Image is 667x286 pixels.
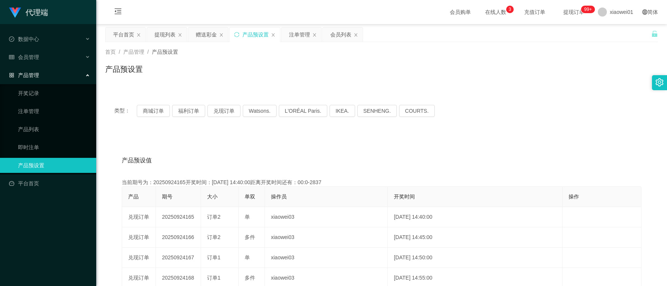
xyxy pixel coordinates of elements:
i: 图标: global [642,9,647,15]
div: 赠送彩金 [196,27,217,42]
td: [DATE] 14:45:00 [388,227,563,248]
span: 订单1 [207,275,221,281]
a: 产品列表 [18,122,90,137]
span: 产品预设值 [122,156,152,165]
span: 期号 [162,194,172,200]
div: 平台首页 [113,27,134,42]
span: 产品管理 [9,72,39,78]
span: 产品 [128,194,139,200]
td: 兑现订单 [122,227,156,248]
sup: 3 [506,6,514,13]
p: 3 [508,6,511,13]
i: 图标: table [9,54,14,60]
i: 图标: sync [234,32,239,37]
a: 代理端 [9,9,48,15]
sup: 1205 [581,6,595,13]
span: 会员管理 [9,54,39,60]
span: 操作 [569,194,579,200]
i: 图标: close [271,33,275,37]
i: 图标: close [354,33,358,37]
a: 产品预设置 [18,158,90,173]
td: xiaowei03 [265,248,388,268]
span: 在线人数 [481,9,510,15]
span: 开奖时间 [394,194,415,200]
button: IKEA. [330,105,355,117]
i: 图标: unlock [651,30,658,37]
td: 20250924166 [156,227,201,248]
i: 图标: close [136,33,141,37]
span: 操作员 [271,194,287,200]
button: 商城订单 [137,105,170,117]
h1: 产品预设置 [105,64,143,75]
td: [DATE] 14:50:00 [388,248,563,268]
i: 图标: close [178,33,182,37]
td: [DATE] 14:40:00 [388,207,563,227]
i: 图标: close [312,33,317,37]
h1: 代理端 [26,0,48,24]
button: L'ORÉAL Paris. [279,105,327,117]
button: 福利订单 [172,105,205,117]
td: xiaowei03 [265,227,388,248]
a: 图标: dashboard平台首页 [9,176,90,191]
i: 图标: appstore-o [9,73,14,78]
span: 产品预设置 [152,49,178,55]
img: logo.9652507e.png [9,8,21,18]
span: 单 [245,254,250,260]
button: COURTS. [399,105,435,117]
span: 数据中心 [9,36,39,42]
i: 图标: check-circle-o [9,36,14,42]
span: 单双 [245,194,255,200]
span: 订单2 [207,214,221,220]
span: / [147,49,149,55]
div: 会员列表 [330,27,351,42]
div: 产品预设置 [242,27,269,42]
span: 订单2 [207,234,221,240]
i: 图标: menu-fold [105,0,131,24]
span: 大小 [207,194,218,200]
a: 开奖记录 [18,86,90,101]
span: 产品管理 [123,49,144,55]
i: 图标: setting [655,78,664,86]
span: 多件 [245,275,255,281]
td: xiaowei03 [265,207,388,227]
button: 兑现订单 [207,105,240,117]
span: 首页 [105,49,116,55]
a: 注单管理 [18,104,90,119]
i: 图标: close [219,33,224,37]
td: 20250924165 [156,207,201,227]
span: / [119,49,120,55]
button: Watsons. [243,105,277,117]
span: 多件 [245,234,255,240]
span: 单 [245,214,250,220]
span: 充值订单 [520,9,549,15]
div: 当前期号为：20250924165开奖时间：[DATE] 14:40:00距离开奖时间还有：00:0-2837 [122,179,641,186]
button: SENHENG. [357,105,397,117]
td: 兑现订单 [122,207,156,227]
td: 兑现订单 [122,248,156,268]
td: 20250924167 [156,248,201,268]
span: 类型： [114,105,137,117]
span: 提现订单 [560,9,588,15]
a: 即时注单 [18,140,90,155]
span: 订单1 [207,254,221,260]
div: 注单管理 [289,27,310,42]
div: 提现列表 [154,27,175,42]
